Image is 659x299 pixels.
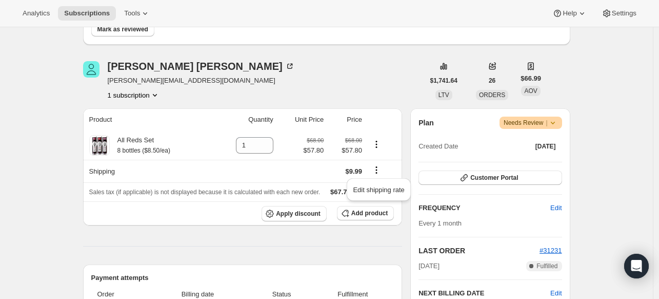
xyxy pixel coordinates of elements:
span: Subscriptions [64,9,110,17]
button: Edit [544,200,568,216]
button: Add product [337,206,394,220]
span: $66.99 [521,73,541,84]
span: Christina Lennon [83,61,99,78]
span: Edit [550,203,562,213]
button: Shipping actions [368,164,385,176]
a: #31231 [540,247,562,254]
button: Product actions [108,90,160,100]
th: Price [327,108,365,131]
button: Help [546,6,593,21]
span: $67.79 [330,188,351,196]
th: Product [83,108,214,131]
span: LTV [438,91,449,99]
span: Needs Review [504,118,558,128]
button: Settings [595,6,643,21]
img: product img [89,135,110,156]
span: Settings [612,9,636,17]
span: $57.80 [304,145,324,156]
div: All Reds Set [110,135,170,156]
button: Tools [118,6,156,21]
span: Edit shipping rate [353,186,404,194]
button: 26 [483,73,502,88]
button: Product actions [368,139,385,150]
th: Unit Price [276,108,327,131]
span: [DATE] [418,261,440,271]
span: Tools [124,9,140,17]
h2: LAST ORDER [418,246,540,256]
button: Mark as reviewed [91,22,154,36]
span: | [546,119,547,127]
span: Analytics [23,9,50,17]
button: Edit shipping rate [350,181,407,198]
small: $68.00 [345,137,362,143]
span: ORDERS [479,91,505,99]
span: Created Date [418,141,458,152]
span: Customer Portal [470,174,518,182]
button: [DATE] [529,139,562,154]
span: [PERSON_NAME][EMAIL_ADDRESS][DOMAIN_NAME] [108,76,295,86]
span: Mark as reviewed [97,25,148,33]
span: [DATE] [535,142,556,151]
h2: FREQUENCY [418,203,550,213]
span: $57.80 [330,145,362,156]
span: Add product [351,209,388,217]
span: Sales tax (if applicable) is not displayed because it is calculated with each new order. [89,189,321,196]
span: Apply discount [276,210,321,218]
th: Shipping [83,160,214,182]
h2: Plan [418,118,434,128]
button: Subscriptions [58,6,116,21]
small: 8 bottles ($8.50/ea) [117,147,170,154]
span: AOV [524,87,537,95]
button: #31231 [540,246,562,256]
button: Edit [550,288,562,298]
span: Help [563,9,576,17]
small: $68.00 [307,137,324,143]
span: Every 1 month [418,219,462,227]
h2: Payment attempts [91,273,394,283]
span: Fulfilled [536,262,557,270]
button: Analytics [16,6,56,21]
button: $1,741.64 [424,73,464,88]
span: 26 [489,77,495,85]
span: $9.99 [345,167,362,175]
th: Quantity [213,108,276,131]
span: $1,741.64 [430,77,457,85]
button: Customer Portal [418,171,562,185]
button: Apply discount [262,206,327,221]
h2: NEXT BILLING DATE [418,288,550,298]
div: Open Intercom Messenger [624,254,649,278]
div: [PERSON_NAME] [PERSON_NAME] [108,61,295,71]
